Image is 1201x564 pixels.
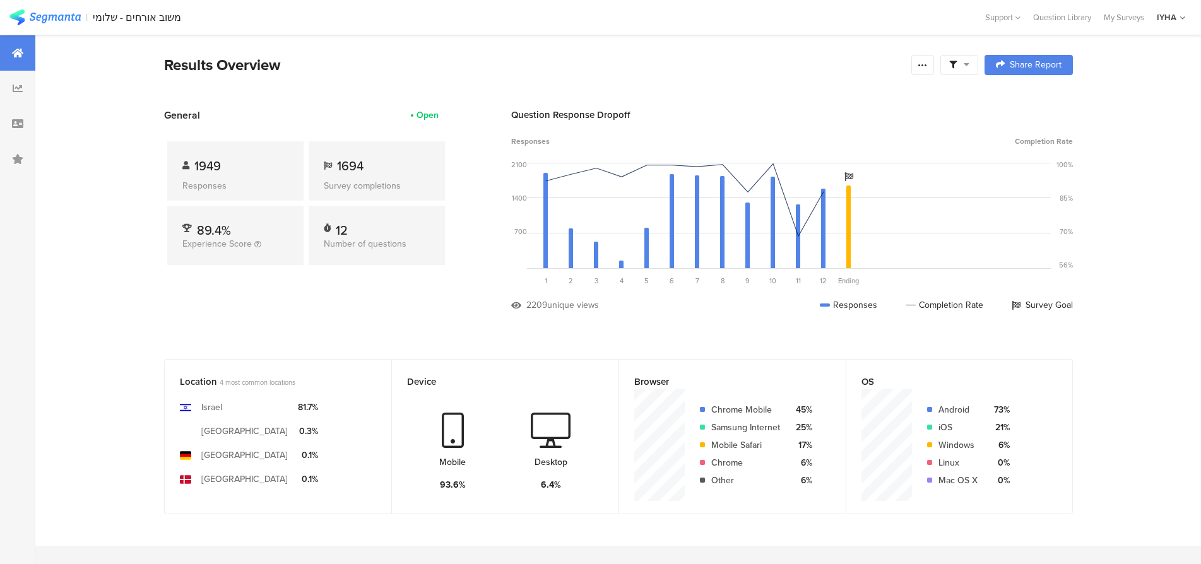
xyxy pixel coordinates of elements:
[711,456,780,469] div: Chrome
[844,172,853,181] i: Survey Goal
[796,276,801,286] span: 11
[541,478,561,491] div: 6.4%
[938,456,978,469] div: Linux
[511,108,1073,122] div: Question Response Dropoff
[1060,193,1073,203] div: 85%
[298,401,318,414] div: 81.7%
[1059,260,1073,270] div: 56%
[861,375,1036,389] div: OS
[1157,11,1176,23] div: IYHA
[439,455,466,469] div: Mobile
[988,403,1010,416] div: 73%
[514,226,527,237] div: 700
[1027,11,1097,23] a: Question Library
[512,193,527,203] div: 1400
[526,298,547,312] div: 2209
[988,421,1010,434] div: 21%
[820,276,827,286] span: 12
[547,298,599,312] div: unique views
[182,237,252,250] span: Experience Score
[938,474,978,487] div: Mac OS X
[1060,226,1073,237] div: 70%
[695,276,699,286] span: 7
[298,425,318,438] div: 0.3%
[790,474,812,487] div: 6%
[711,403,780,416] div: Chrome Mobile
[194,156,221,175] span: 1949
[201,449,288,462] div: [GEOGRAPHIC_DATA]
[938,421,978,434] div: iOS
[407,375,583,389] div: Device
[836,276,861,286] div: Ending
[201,425,288,438] div: [GEOGRAPHIC_DATA]
[324,237,406,250] span: Number of questions
[298,449,318,462] div: 0.1%
[595,276,598,286] span: 3
[324,179,430,192] div: Survey completions
[182,179,288,192] div: Responses
[644,276,649,286] span: 5
[337,156,364,175] span: 1694
[86,10,88,25] div: |
[1015,136,1073,147] span: Completion Rate
[790,456,812,469] div: 6%
[985,8,1021,27] div: Support
[298,473,318,486] div: 0.1%
[906,298,983,312] div: Completion Rate
[535,455,567,469] div: Desktop
[93,11,181,23] div: משוב אורחים - שלומי
[988,438,1010,452] div: 6%
[670,276,674,286] span: 6
[620,276,624,286] span: 4
[417,109,439,122] div: Open
[790,403,812,416] div: 45%
[9,9,81,25] img: segmanta logo
[820,298,877,312] div: Responses
[569,276,573,286] span: 2
[988,456,1010,469] div: 0%
[769,276,776,286] span: 10
[790,438,812,452] div: 17%
[711,438,780,452] div: Mobile Safari
[938,403,978,416] div: Android
[1012,298,1073,312] div: Survey Goal
[197,221,231,240] span: 89.4%
[220,377,295,387] span: 4 most common locations
[201,473,288,486] div: [GEOGRAPHIC_DATA]
[180,375,355,389] div: Location
[745,276,750,286] span: 9
[201,401,222,414] div: Israel
[336,221,348,233] div: 12
[511,160,527,170] div: 2100
[711,474,780,487] div: Other
[545,276,547,286] span: 1
[1097,11,1151,23] a: My Surveys
[1010,61,1062,69] span: Share Report
[634,375,810,389] div: Browser
[790,421,812,434] div: 25%
[511,136,550,147] span: Responses
[1056,160,1073,170] div: 100%
[721,276,725,286] span: 8
[164,54,905,76] div: Results Overview
[938,438,978,452] div: Windows
[440,478,466,491] div: 93.6%
[988,474,1010,487] div: 0%
[711,421,780,434] div: Samsung Internet
[164,108,200,122] span: General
